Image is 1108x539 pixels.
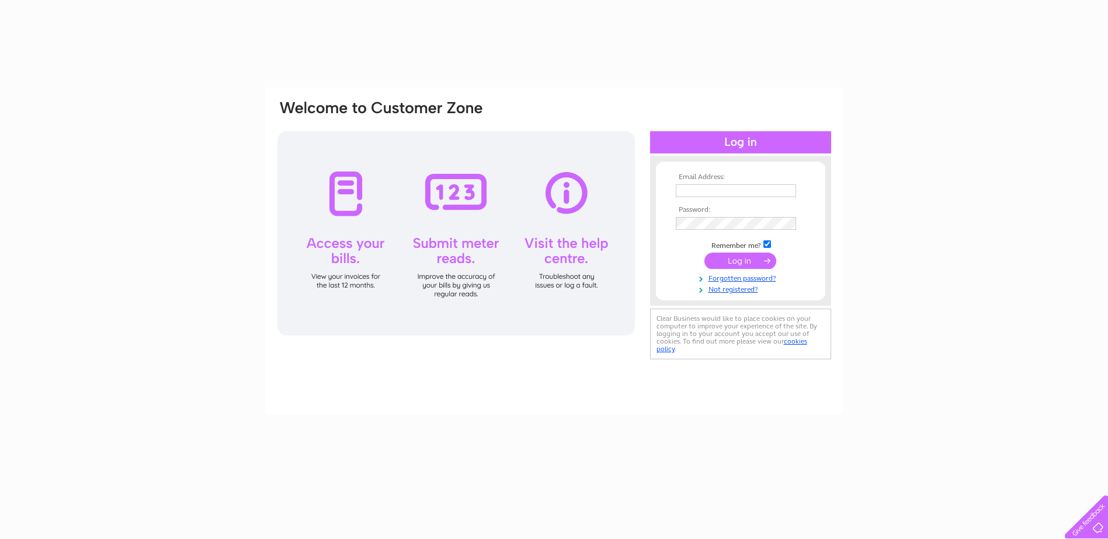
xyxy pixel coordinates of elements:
[676,272,808,283] a: Forgotten password?
[704,253,776,269] input: Submit
[650,309,831,359] div: Clear Business would like to place cookies on your computer to improve your experience of the sit...
[673,173,808,181] th: Email Address:
[657,337,807,353] a: cookies policy
[673,239,808,250] td: Remember me?
[676,283,808,294] a: Not registered?
[673,206,808,214] th: Password:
